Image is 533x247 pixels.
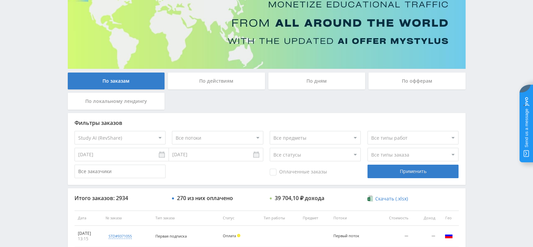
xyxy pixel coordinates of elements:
[299,211,330,226] th: Предмет
[75,211,102,226] th: Дата
[275,195,324,201] div: 39 704,10 ₽ дохода
[68,73,165,89] div: По заказам
[109,234,132,239] div: std#9371055
[445,231,453,240] img: rus.png
[376,226,412,247] td: —
[368,73,466,89] div: По офферам
[68,93,165,110] div: По локальному лендингу
[367,195,408,202] a: Скачать (.xlsx)
[152,211,219,226] th: Тип заказа
[78,236,99,242] div: 13:15
[155,234,187,239] span: Первая подписка
[168,73,265,89] div: По действиям
[75,120,459,126] div: Фильтры заказов
[367,165,458,178] div: Применить
[223,233,236,238] span: Оплата
[268,73,365,89] div: По дням
[237,234,240,237] span: Холд
[412,226,438,247] td: —
[367,195,373,202] img: xlsx
[260,211,299,226] th: Тип работы
[219,211,260,226] th: Статус
[270,169,327,175] span: Оплаченные заказы
[375,196,408,201] span: Скачать (.xlsx)
[333,234,364,238] div: Первый поток
[75,195,166,201] div: Итого заказов: 2934
[75,165,166,178] input: Все заказчики
[102,211,152,226] th: № заказа
[330,211,376,226] th: Потоки
[78,231,99,236] div: [DATE]
[376,211,412,226] th: Стоимость
[412,211,438,226] th: Доход
[439,211,459,226] th: Гео
[177,195,233,201] div: 270 из них оплачено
